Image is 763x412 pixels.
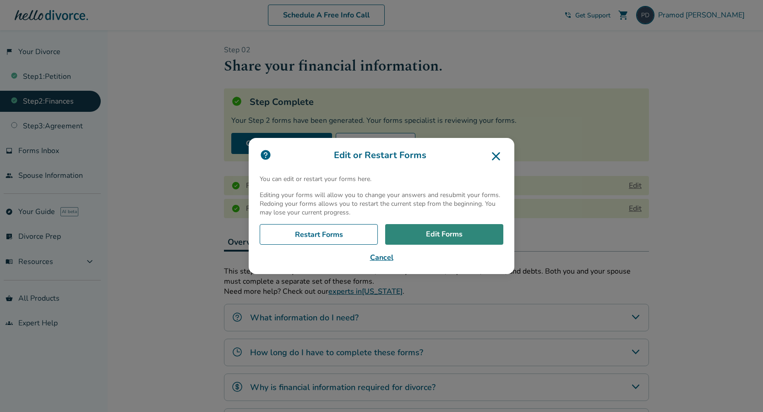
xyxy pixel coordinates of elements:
[260,224,378,245] a: Restart Forms
[260,149,503,164] h3: Edit or Restart Forms
[260,175,503,183] p: You can edit or restart your forms here.
[260,149,272,161] img: icon
[260,191,503,217] p: Editing your forms will allow you to change your answers and resubmit your forms. Redoing your fo...
[717,368,763,412] iframe: Chat Widget
[260,252,503,263] button: Cancel
[385,224,503,245] a: Edit Forms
